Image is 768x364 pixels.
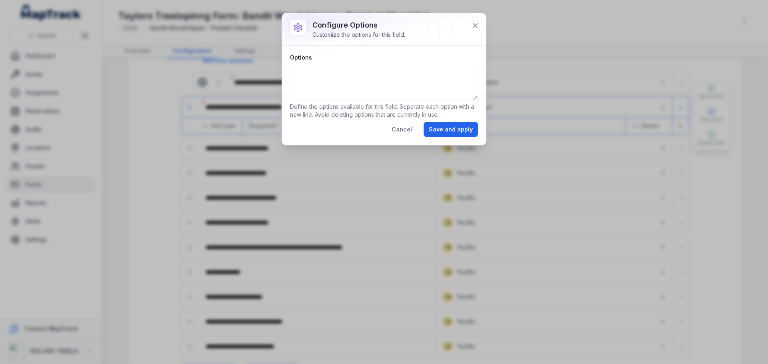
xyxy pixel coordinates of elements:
button: Save and apply [424,122,478,137]
label: Options [290,54,312,62]
button: Cancel [386,122,417,137]
div: Customize the options for this field. [312,31,405,39]
h3: Configure options [312,20,405,31]
p: Define the options available for this field. Separate each option with a new line. Avoid deleting... [290,103,478,119]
